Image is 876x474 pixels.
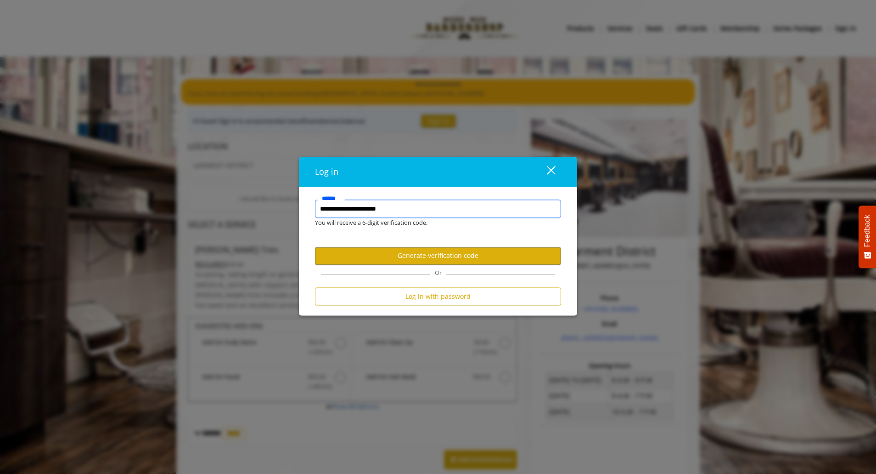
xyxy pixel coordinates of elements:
[315,166,338,177] span: Log in
[863,215,871,247] span: Feedback
[859,206,876,268] button: Feedback - Show survey
[315,247,561,265] button: Generate verification code
[430,268,446,277] span: Or
[530,162,561,181] button: close dialog
[308,218,554,228] div: You will receive a 6-digit verification code.
[536,165,555,179] div: close dialog
[315,287,561,305] button: Log in with password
